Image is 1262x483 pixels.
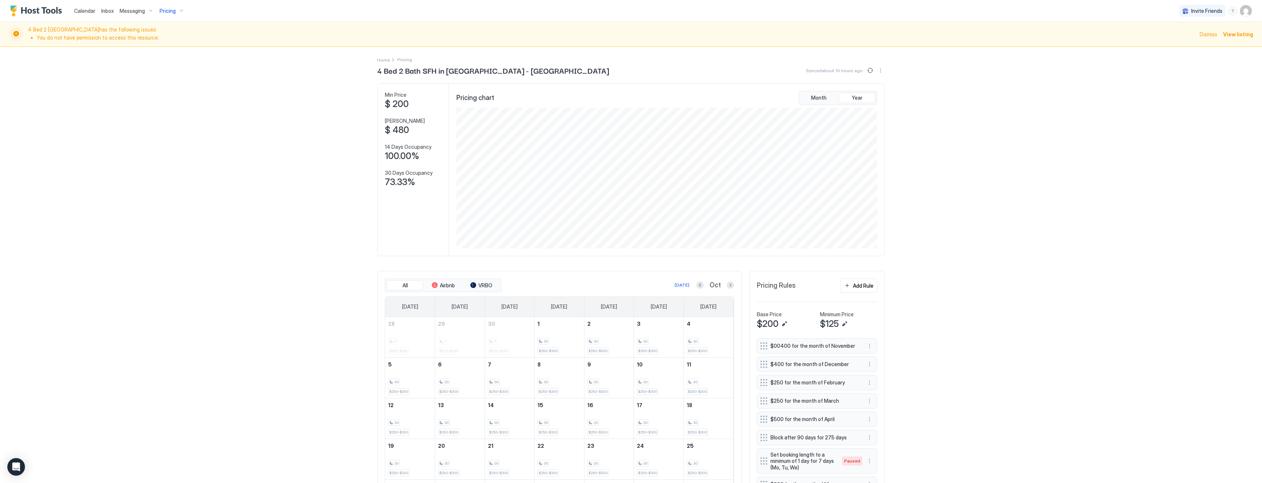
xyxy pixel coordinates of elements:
[634,357,684,398] td: October 10, 2025
[684,358,733,371] a: October 11, 2025
[584,358,634,371] a: October 9, 2025
[1200,30,1217,38] div: Dismiss
[643,297,674,317] a: Friday
[377,65,609,76] span: 4 Bed 2 Bath SFH in [GEOGRAPHIC_DATA] - [GEOGRAPHIC_DATA]
[587,443,594,449] span: 23
[537,321,540,327] span: 1
[693,461,697,466] span: 30
[806,68,863,73] span: Synced about 10 hours ago
[395,297,426,317] a: Sunday
[696,281,704,289] button: Previous month
[700,303,716,310] span: [DATE]
[101,7,114,15] a: Inbox
[489,471,508,475] span: $250-$300
[377,56,390,63] a: Home
[587,361,591,368] span: 9
[74,7,95,15] a: Calendar
[425,280,462,291] button: Airbnb
[388,361,392,368] span: 5
[757,281,796,290] span: Pricing Rules
[584,398,634,439] td: October 16, 2025
[544,420,548,425] span: 30
[439,389,458,394] span: $250-$300
[693,420,697,425] span: 30
[385,279,501,292] div: tab-group
[684,317,733,331] a: October 4, 2025
[584,439,634,453] a: October 23, 2025
[438,361,442,368] span: 6
[865,378,874,387] button: More options
[594,339,598,344] span: 30
[643,380,648,384] span: 30
[385,358,435,371] a: October 5, 2025
[588,389,608,394] span: $250-$300
[539,389,558,394] span: $250-$300
[539,430,558,435] span: $250-$300
[37,34,1195,41] li: You do not have permission to access this resource.
[535,398,584,439] td: October 15, 2025
[687,361,691,368] span: 11
[584,357,634,398] td: October 9, 2025
[387,280,423,291] button: All
[683,439,733,479] td: October 25, 2025
[438,402,444,408] span: 13
[494,420,499,425] span: 30
[584,317,634,358] td: October 2, 2025
[394,420,399,425] span: 30
[1223,30,1253,38] div: View listing
[594,297,624,317] a: Thursday
[385,125,409,136] span: $ 480
[535,358,584,371] a: October 8, 2025
[385,92,406,98] span: Min Price
[389,389,408,394] span: $250-$300
[385,439,435,479] td: October 19, 2025
[385,99,409,110] span: $ 200
[489,430,508,435] span: $250-$300
[683,398,733,439] td: October 18, 2025
[637,321,641,327] span: 3
[537,402,543,408] span: 15
[584,317,634,331] a: October 2, 2025
[865,360,874,369] div: menu
[385,170,433,176] span: 30 Days Occupancy
[544,461,548,466] span: 30
[389,430,408,435] span: $250-$300
[865,415,874,424] button: More options
[488,402,494,408] span: 14
[101,8,114,14] span: Inbox
[688,349,707,353] span: $250-$300
[693,297,724,317] a: Saturday
[683,317,733,358] td: October 4, 2025
[537,443,544,449] span: 22
[385,317,435,358] td: September 28, 2025
[876,66,885,75] button: More options
[440,282,455,289] span: Airbnb
[438,321,445,327] span: 29
[844,458,860,464] span: Paused
[385,144,431,150] span: 14 Days Occupancy
[489,389,508,394] span: $250-$300
[435,439,485,453] a: October 20, 2025
[494,380,499,384] span: 30
[865,433,874,442] button: More options
[388,443,394,449] span: 19
[494,297,525,317] a: Tuesday
[435,398,485,439] td: October 13, 2025
[444,420,449,425] span: 30
[539,471,558,475] span: $250-$300
[638,471,657,475] span: $250-$300
[444,380,449,384] span: 30
[693,339,697,344] span: 30
[770,451,835,471] span: Set booking length to a minimum of 1 day for 7 days (Mo, Tu, We)
[535,398,584,412] a: October 15, 2025
[820,318,839,329] span: $125
[456,94,494,102] span: Pricing chart
[1240,5,1252,17] div: User profile
[488,321,495,327] span: 30
[435,317,485,358] td: September 29, 2025
[687,443,694,449] span: 25
[485,398,535,439] td: October 14, 2025
[402,282,408,289] span: All
[770,343,858,349] span: $00400 for the month of November
[780,320,789,328] button: Edit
